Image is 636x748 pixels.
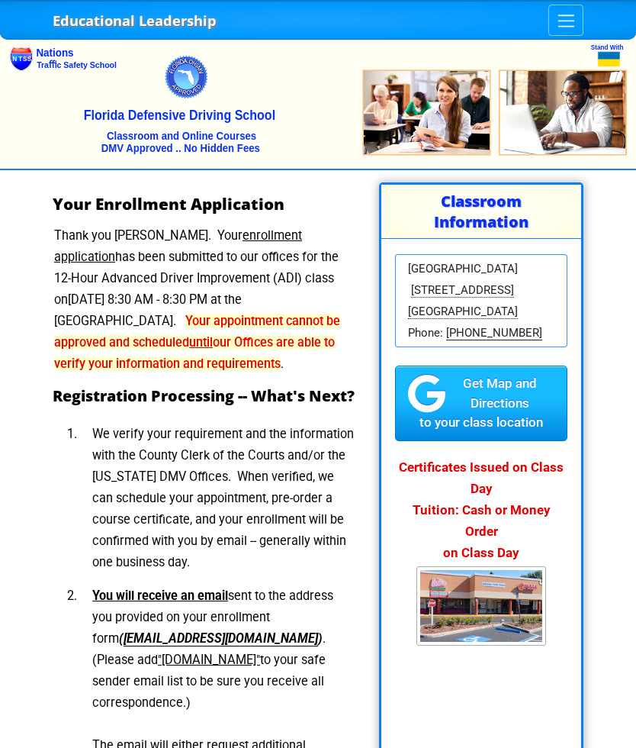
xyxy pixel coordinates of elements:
span: [GEOGRAPHIC_DATA] [408,258,518,279]
strong: Certificates Issued on Class Day Tuition: Cash or Money Order on Class Day [399,459,564,560]
a: Educational Leadership [53,8,217,33]
em: ( ) [119,631,323,646]
h2: Registration Processing -- What's Next? [53,387,355,405]
u: You will receive an email [92,588,228,603]
u: "[DOMAIN_NAME]" [158,653,260,667]
a: Get Map and Directionsto your class location [395,395,567,410]
button: Toggle navigation [548,5,583,36]
span: Your appointment cannot be approved and scheduled our Offices are able to verify your information... [54,314,340,371]
span: [DATE] 8:30 AM - 8:30 PM at the [GEOGRAPHIC_DATA]. [54,292,242,328]
li: We verify your requirement and the information with the County Clerk of the Courts and/or the [US... [80,418,355,579]
span: Phone: [408,322,542,343]
p: Thank you [PERSON_NAME]. Your has been submitted to our offices for the 12-Hour Advanced Driver I... [53,225,355,375]
h1: Your Enrollment Application [53,195,355,213]
h3: Classroom Information [381,185,581,239]
u: until [189,335,213,350]
img: Nations Traffic School - Your DMV Approved Florida Traffic School [9,27,627,169]
div: Get Map and Directions to your class location [395,366,567,441]
img: Tampa Traffic School [416,566,546,646]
